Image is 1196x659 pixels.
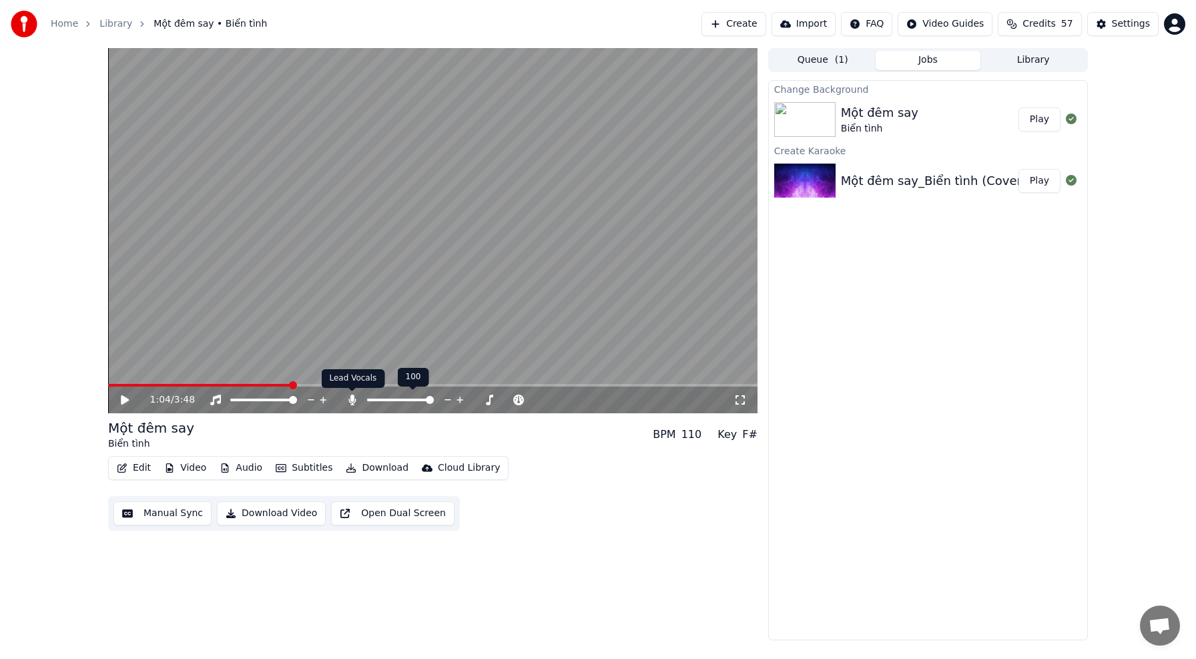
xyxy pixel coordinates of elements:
[1022,17,1055,31] span: Credits
[841,103,918,122] div: Một đêm say
[51,17,267,31] nav: breadcrumb
[270,459,338,477] button: Subtitles
[438,461,500,475] div: Cloud Library
[99,17,132,31] a: Library
[217,501,326,525] button: Download Video
[769,81,1087,97] div: Change Background
[111,459,156,477] button: Edit
[214,459,268,477] button: Audio
[772,12,836,36] button: Import
[1018,107,1061,132] button: Play
[1061,17,1073,31] span: 57
[174,393,195,407] span: 3:48
[717,427,737,443] div: Key
[322,369,385,388] div: Lead Vocals
[108,419,194,437] div: Một đêm say
[159,459,212,477] button: Video
[150,393,182,407] div: /
[998,12,1081,36] button: Credits57
[876,51,981,70] button: Jobs
[154,17,267,31] span: Một đêm say • Biển tình
[1018,169,1061,193] button: Play
[681,427,702,443] div: 110
[841,122,918,136] div: Biển tình
[653,427,675,443] div: BPM
[150,393,171,407] span: 1:04
[769,142,1087,158] div: Create Karaoke
[398,368,429,387] div: 100
[11,11,37,37] img: youka
[113,501,212,525] button: Manual Sync
[841,172,1026,190] div: Một đêm say_Biển tình (Cover)
[1140,606,1180,646] div: Open chat
[742,427,758,443] div: F#
[1112,17,1150,31] div: Settings
[108,437,194,451] div: Biển tình
[701,12,766,36] button: Create
[835,53,848,67] span: ( 1 )
[898,12,992,36] button: Video Guides
[1087,12,1159,36] button: Settings
[331,501,455,525] button: Open Dual Screen
[841,12,892,36] button: FAQ
[980,51,1086,70] button: Library
[770,51,876,70] button: Queue
[51,17,78,31] a: Home
[340,459,414,477] button: Download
